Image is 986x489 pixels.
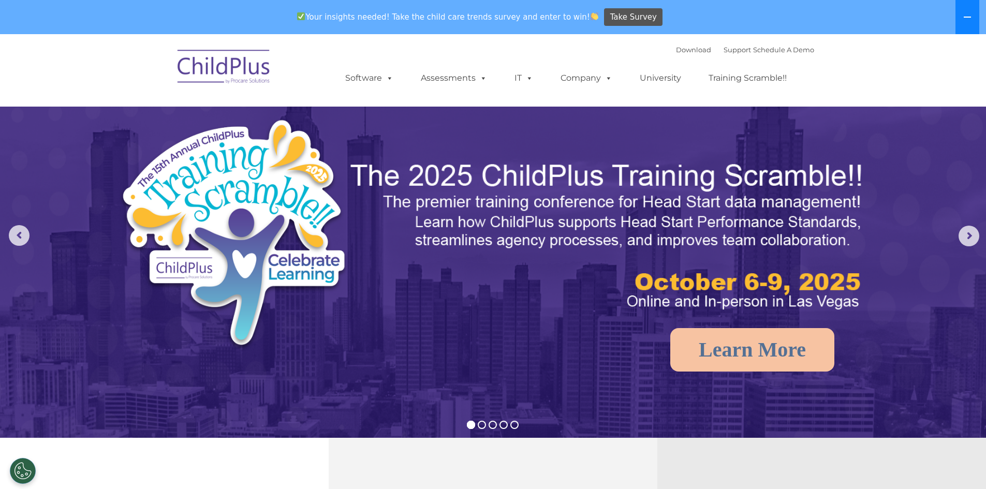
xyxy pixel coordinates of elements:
[10,458,36,484] button: Cookies Settings
[550,68,623,88] a: Company
[297,12,305,20] img: ✅
[676,46,711,54] a: Download
[670,328,834,372] a: Learn More
[629,68,691,88] a: University
[144,111,188,118] span: Phone number
[604,8,663,26] a: Take Survey
[410,68,497,88] a: Assessments
[144,68,175,76] span: Last name
[698,68,797,88] a: Training Scramble!!
[504,68,543,88] a: IT
[172,42,276,94] img: ChildPlus by Procare Solutions
[293,7,603,27] span: Your insights needed! Take the child care trends survey and enter to win!
[610,8,657,26] span: Take Survey
[335,68,404,88] a: Software
[676,46,814,54] font: |
[724,46,751,54] a: Support
[591,12,598,20] img: 👏
[753,46,814,54] a: Schedule A Demo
